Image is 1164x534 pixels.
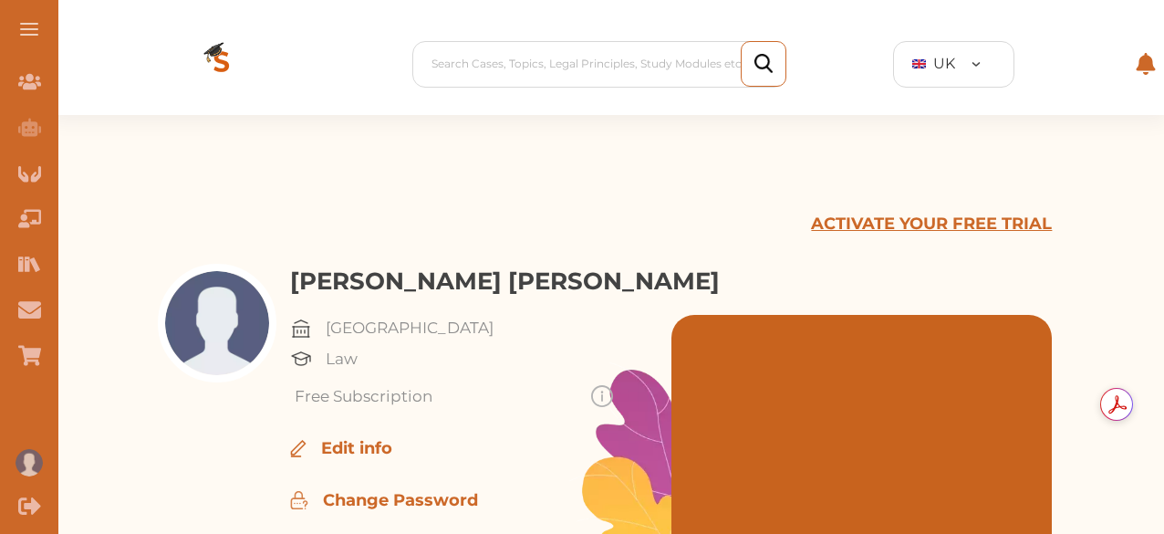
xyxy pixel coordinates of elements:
[326,317,494,340] p: [GEOGRAPHIC_DATA]
[933,53,955,75] span: UK
[912,59,926,69] img: GB Flag
[290,491,308,509] img: Edit icon
[16,449,43,476] img: User profile
[323,488,478,513] p: Change Password
[321,436,392,461] p: Edit info
[165,271,269,375] img: Profile
[811,212,1052,236] p: ACTIVATE YOUR FREE TRIAL
[290,440,307,457] img: Pen
[326,348,358,372] p: Law
[754,54,773,73] img: search_icon
[160,13,284,115] img: Logo
[290,488,792,513] div: Change Password
[290,264,792,299] h3: [PERSON_NAME] [PERSON_NAME]
[290,348,312,370] img: Uni-cap
[591,385,613,407] img: info-img
[290,436,792,461] div: Edit info
[290,318,312,340] img: Uni
[972,62,981,67] img: arrow-down
[295,385,577,409] p: Free Subscription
